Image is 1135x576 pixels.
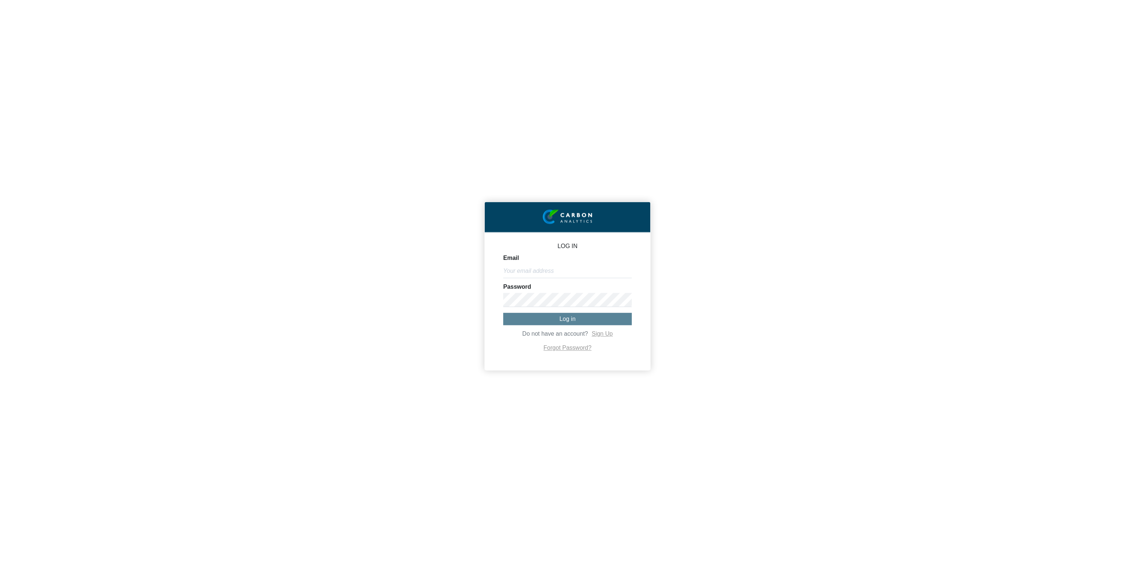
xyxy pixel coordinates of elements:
[503,255,519,261] label: Email
[503,243,632,249] p: LOG IN
[503,313,632,325] button: Log in
[559,316,576,322] span: Log in
[543,209,592,224] img: insight-logo-2.png
[522,331,588,337] span: Do not have an account?
[503,284,531,290] label: Password
[543,345,592,351] a: Forgot Password?
[592,331,613,337] a: Sign Up
[503,264,632,278] input: Your email address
